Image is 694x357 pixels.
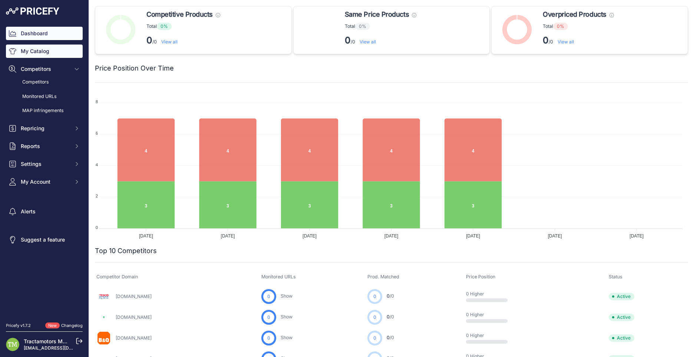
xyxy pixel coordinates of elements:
[543,35,549,46] strong: 0
[345,35,351,46] strong: 0
[609,293,634,300] span: Active
[6,7,59,15] img: Pricefy Logo
[558,39,574,45] a: View all
[21,160,69,168] span: Settings
[45,322,60,329] span: New
[543,9,606,20] span: Overpriced Products
[146,9,213,20] span: Competitive Products
[21,143,69,150] span: Reports
[373,314,376,321] span: 0
[146,23,220,30] p: Total
[609,334,634,342] span: Active
[387,314,394,320] a: 0/0
[6,157,83,171] button: Settings
[221,233,235,239] tspan: [DATE]
[281,335,293,340] a: Show
[6,90,83,103] a: Monitored URLs
[466,291,513,297] p: 0 Higher
[146,35,220,46] p: /0
[6,27,83,40] a: Dashboard
[355,23,370,30] span: 0%
[609,274,622,279] span: Status
[384,233,399,239] tspan: [DATE]
[61,323,83,328] a: Changelog
[387,293,390,299] span: 0
[373,335,376,341] span: 0
[6,76,83,89] a: Competitors
[267,314,270,321] span: 0
[96,163,98,167] tspan: 4
[24,338,83,344] a: Tractamotors Marketing
[6,27,83,314] nav: Sidebar
[6,122,83,135] button: Repricing
[6,322,31,329] div: Pricefy v1.7.2
[116,314,152,320] a: [DOMAIN_NAME]
[161,39,178,45] a: View all
[543,23,614,30] p: Total
[21,125,69,132] span: Repricing
[360,39,376,45] a: View all
[345,9,409,20] span: Same Price Products
[387,314,390,320] span: 0
[387,293,394,299] a: 0/0
[21,178,69,186] span: My Account
[157,23,172,30] span: 0%
[116,294,152,299] a: [DOMAIN_NAME]
[6,104,83,117] a: MAP infringements
[6,175,83,189] button: My Account
[6,140,83,153] button: Reports
[6,45,83,58] a: My Catalog
[548,233,562,239] tspan: [DATE]
[387,335,394,340] a: 0/0
[96,131,98,135] tspan: 6
[267,293,270,300] span: 0
[96,99,98,104] tspan: 8
[6,205,83,218] a: Alerts
[267,335,270,341] span: 0
[629,233,644,239] tspan: [DATE]
[96,274,138,279] span: Competitor Domain
[6,62,83,76] button: Competitors
[466,233,480,239] tspan: [DATE]
[387,335,390,340] span: 0
[95,63,174,73] h2: Price Position Over Time
[281,293,293,299] a: Show
[24,345,101,351] a: [EMAIL_ADDRESS][DOMAIN_NAME]
[95,246,157,256] h2: Top 10 Competitors
[116,335,152,341] a: [DOMAIN_NAME]
[96,225,98,230] tspan: 0
[466,333,513,338] p: 0 Higher
[466,312,513,318] p: 0 Higher
[609,314,634,321] span: Active
[543,35,614,46] p: /0
[96,194,98,198] tspan: 2
[21,65,69,73] span: Competitors
[367,274,399,279] span: Prod. Matched
[6,233,83,246] a: Suggest a feature
[261,274,296,279] span: Monitored URLs
[139,233,153,239] tspan: [DATE]
[281,314,293,320] a: Show
[345,35,416,46] p: /0
[466,274,495,279] span: Price Position
[146,35,152,46] strong: 0
[553,23,568,30] span: 0%
[345,23,416,30] p: Total
[303,233,317,239] tspan: [DATE]
[373,293,376,300] span: 0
